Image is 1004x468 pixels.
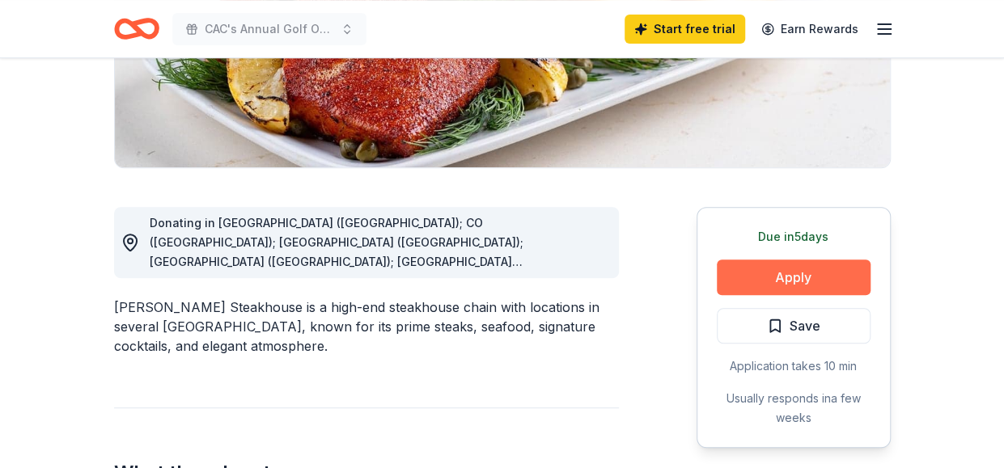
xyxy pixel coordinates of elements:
button: Save [717,308,871,344]
button: Apply [717,259,871,295]
a: Home [114,10,159,48]
div: Due in 5 days [717,227,871,247]
span: Donating in [GEOGRAPHIC_DATA] ([GEOGRAPHIC_DATA]); CO ([GEOGRAPHIC_DATA]); [GEOGRAPHIC_DATA] ([GE... [150,216,597,346]
span: CAC's Annual Golf Outing [205,19,334,39]
div: Usually responds in a few weeks [717,389,871,428]
a: Start free trial [625,15,745,44]
span: Save [790,315,820,336]
div: [PERSON_NAME] Steakhouse is a high-end steakhouse chain with locations in several [GEOGRAPHIC_DAT... [114,297,619,356]
button: CAC's Annual Golf Outing [172,13,366,45]
div: Application takes 10 min [717,356,871,376]
a: Earn Rewards [752,15,868,44]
